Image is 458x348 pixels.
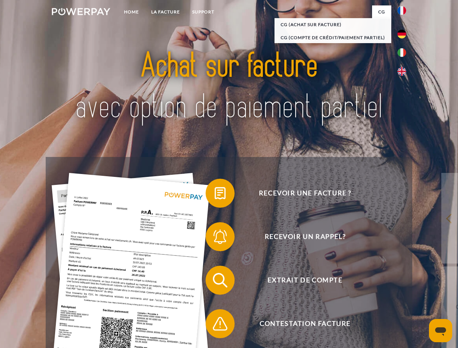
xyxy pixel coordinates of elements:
a: LA FACTURE [145,5,186,18]
button: Contestation Facture [206,309,394,338]
img: de [397,30,406,38]
a: Home [118,5,145,18]
span: Recevoir une facture ? [216,179,394,208]
button: Recevoir une facture ? [206,179,394,208]
img: en [397,67,406,76]
button: Extrait de compte [206,266,394,295]
iframe: Bouton de lancement de la fenêtre de messagerie [429,319,452,342]
a: CG [372,5,391,18]
span: Extrait de compte [216,266,394,295]
img: qb_warning.svg [211,315,229,333]
img: it [397,48,406,57]
img: qb_bell.svg [211,228,229,246]
img: logo-powerpay-white.svg [52,8,110,15]
img: fr [397,6,406,15]
a: CG (Compte de crédit/paiement partiel) [275,31,391,44]
span: Recevoir un rappel? [216,222,394,251]
a: Support [186,5,220,18]
span: Contestation Facture [216,309,394,338]
img: title-powerpay_fr.svg [69,35,389,139]
img: qb_bill.svg [211,184,229,202]
img: qb_search.svg [211,271,229,289]
a: CG (achat sur facture) [275,18,391,31]
button: Recevoir un rappel? [206,222,394,251]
